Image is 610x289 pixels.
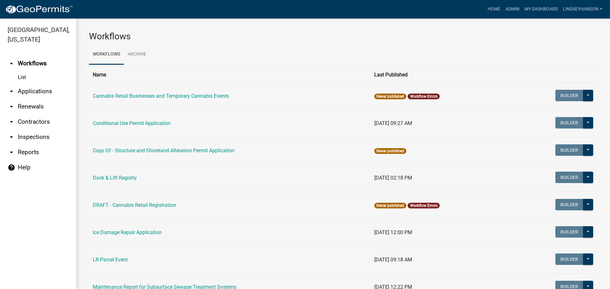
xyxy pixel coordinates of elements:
[8,118,15,126] i: arrow_drop_down
[503,3,522,15] a: Admin
[124,44,150,65] a: Archive
[8,103,15,110] i: arrow_drop_down
[555,90,583,101] button: Builder
[93,229,162,235] a: Ice Damage Repair Application
[89,44,124,65] a: Workflows
[555,253,583,265] button: Builder
[374,257,412,263] span: [DATE] 09:18 AM
[93,202,176,208] a: DRAFT - Cannabis Retail Registration
[410,94,437,99] a: Workflow Errors
[8,88,15,95] i: arrow_drop_down
[555,117,583,128] button: Builder
[8,164,15,171] i: help
[555,144,583,156] button: Builder
[560,3,605,15] a: Lindseyhanson
[93,120,171,126] a: Conditional Use Permit Application
[555,226,583,238] button: Builder
[89,31,597,42] h3: Workflows
[370,67,513,82] th: Last Published
[485,3,503,15] a: Home
[374,120,412,126] span: [DATE] 09:27 AM
[89,67,370,82] th: Name
[374,229,412,235] span: [DATE] 12:00 PM
[374,175,412,181] span: [DATE] 02:18 PM
[8,60,15,67] i: arrow_drop_up
[555,172,583,183] button: Builder
[555,199,583,210] button: Builder
[93,257,128,263] a: LR Parcel Event
[374,203,406,208] span: Never published
[93,148,234,154] a: Copy Of - Structure and Shoreland Alteration Permit Application
[93,175,137,181] a: Dock & Lift Registry
[410,203,437,208] a: Workflow Errors
[8,133,15,141] i: arrow_drop_down
[93,93,229,99] a: Cannabis Retail Businesses and Temporary Cannabis Events
[522,3,560,15] a: My Dashboard
[8,148,15,156] i: arrow_drop_down
[374,94,406,99] span: Never published
[374,148,406,154] span: Never published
